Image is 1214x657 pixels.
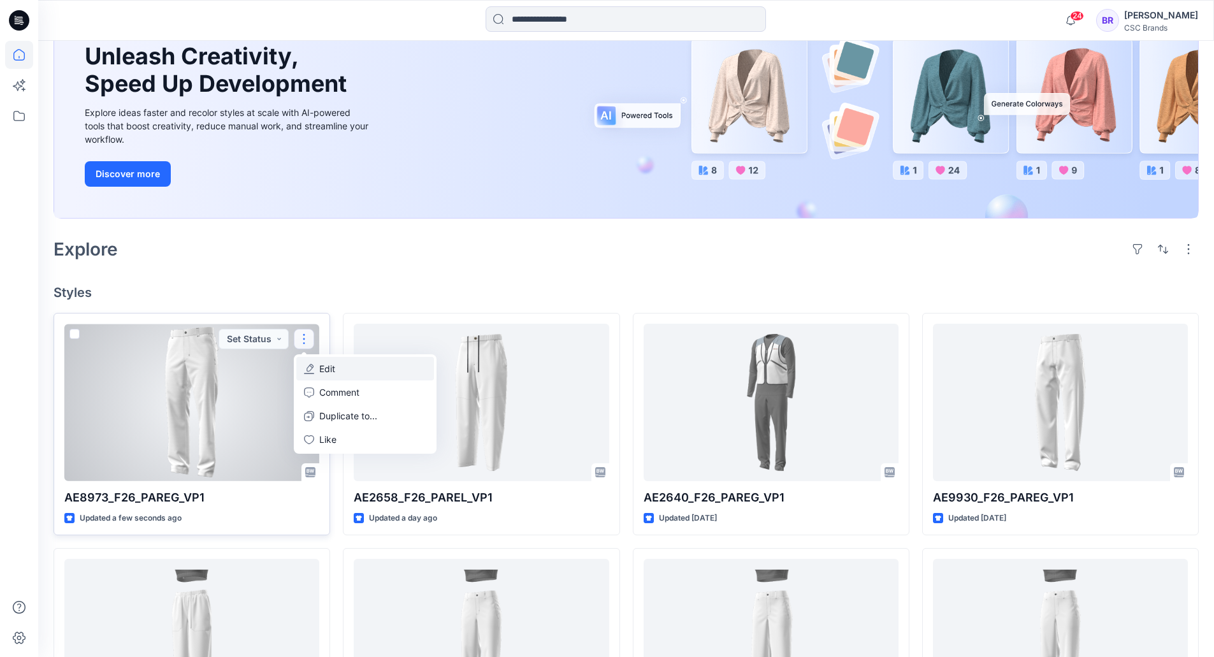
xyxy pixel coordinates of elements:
[1124,8,1198,23] div: [PERSON_NAME]
[85,106,372,146] div: Explore ideas faster and recolor styles at scale with AI-powered tools that boost creativity, red...
[1096,9,1119,32] div: BR
[296,357,434,380] a: Edit
[64,489,319,507] p: AE8973_F26_PAREG_VP1
[354,324,609,481] a: AE2658_F26_PAREL_VP1
[644,324,899,481] a: AE2640_F26_PAREG_VP1
[319,433,336,446] p: Like
[1070,11,1084,21] span: 24
[80,512,182,525] p: Updated a few seconds ago
[354,489,609,507] p: AE2658_F26_PAREL_VP1
[85,161,372,187] a: Discover more
[659,512,717,525] p: Updated [DATE]
[85,161,171,187] button: Discover more
[85,43,352,97] h1: Unleash Creativity, Speed Up Development
[933,489,1188,507] p: AE9930_F26_PAREG_VP1
[54,285,1199,300] h4: Styles
[369,512,437,525] p: Updated a day ago
[64,324,319,481] a: AE8973_F26_PAREG_VP1
[644,489,899,507] p: AE2640_F26_PAREG_VP1
[319,362,335,375] p: Edit
[319,386,359,399] p: Comment
[319,409,377,422] p: Duplicate to...
[54,239,118,259] h2: Explore
[1124,23,1198,32] div: CSC Brands
[933,324,1188,481] a: AE9930_F26_PAREG_VP1
[948,512,1006,525] p: Updated [DATE]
